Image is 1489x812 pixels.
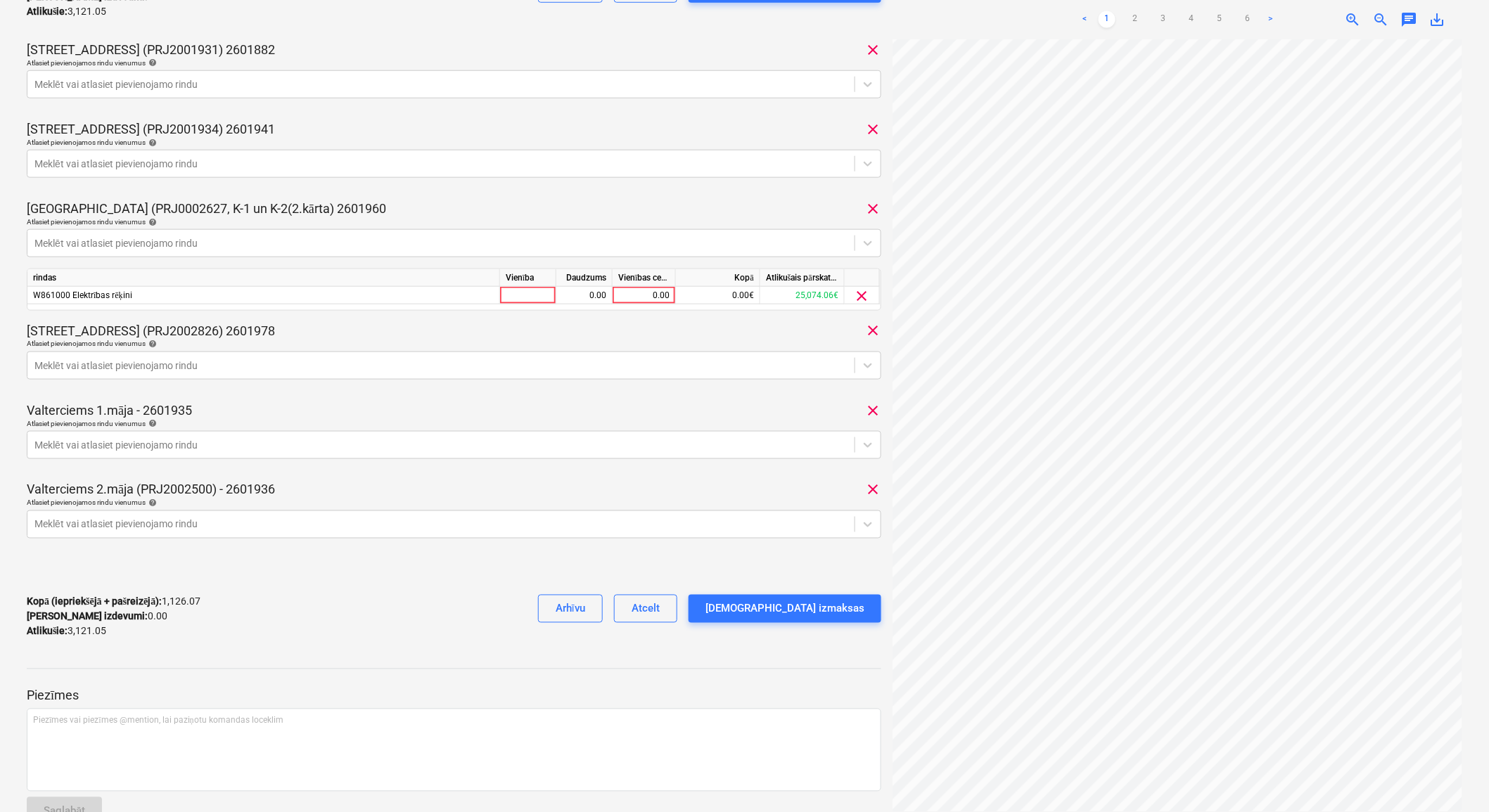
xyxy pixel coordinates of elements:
div: Atlasiet pievienojamos rindu vienumus [27,58,881,67]
span: zoom_in [1344,11,1361,28]
div: Vienība [500,269,556,287]
span: clear [854,288,871,304]
span: clear [864,322,881,339]
iframe: Chat Widget [1419,745,1489,812]
a: Page 2 [1127,11,1144,28]
a: Page 1 is your current page [1099,11,1116,28]
a: Page 5 [1211,11,1228,28]
span: clear [864,402,881,419]
a: Next page [1262,11,1279,28]
span: clear [864,41,881,58]
div: Kopā [676,269,760,287]
div: Atlasiet pievienojamos rindu vienumus [27,138,881,147]
span: save_alt [1429,11,1445,28]
strong: Atlikušie : [27,6,68,17]
div: Atlasiet pievienojamos rindu vienumus [27,339,881,348]
span: help [146,419,157,427]
span: help [146,340,157,348]
p: [STREET_ADDRESS] (PRJ2002826) 2601978 [27,323,275,340]
div: Atlasiet pievienojamos rindu vienumus [27,217,881,226]
strong: [PERSON_NAME] izdevumi : [27,611,148,622]
span: zoom_out [1372,11,1389,28]
div: [DEMOGRAPHIC_DATA] izmaksas [705,600,864,618]
button: Atcelt [614,595,677,623]
button: [DEMOGRAPHIC_DATA] izmaksas [689,595,881,623]
button: Arhīvu [538,595,603,623]
p: 0.00 [27,610,167,624]
strong: Kopā (iepriekšējā + pašreizējā) : [27,596,162,607]
span: chat [1400,11,1417,28]
span: clear [864,482,881,498]
div: Atlasiet pievienojamos rindu vienumus [27,419,881,428]
strong: Atlikušie : [27,626,68,637]
span: help [146,138,157,147]
div: 0.00 [618,287,670,304]
span: help [146,499,157,508]
p: [STREET_ADDRESS] (PRJ2001934) 2601941 [27,121,275,138]
a: Page 4 [1183,11,1200,28]
p: 3,121.05 [27,624,106,639]
span: help [146,58,157,67]
div: Daudzums [556,269,613,287]
span: W861000 Elektrības rēķini [33,290,132,300]
div: Arhīvu [556,600,585,618]
p: Valterciems 2.māja (PRJ2002500) - 2601936 [27,482,275,498]
span: help [146,218,157,226]
p: [GEOGRAPHIC_DATA] (PRJ0002627, K-1 un K-2(2.kārta) 2601960 [27,200,386,217]
a: Previous page [1076,11,1093,28]
span: clear [864,200,881,217]
p: 1,126.07 [27,595,200,610]
div: 0.00 [562,287,606,304]
p: [STREET_ADDRESS] (PRJ2001931) 2601882 [27,41,275,58]
a: Page 3 [1155,11,1172,28]
div: Atlasiet pievienojamos rindu vienumus [27,498,881,508]
div: 25,074.06€ [760,287,845,304]
p: 3,121.05 [27,4,106,19]
div: Vienības cena [613,269,676,287]
div: Atcelt [632,600,660,618]
span: clear [864,121,881,138]
div: Atlikušais pārskatītais budžets [760,269,845,287]
p: Piezīmes [27,688,881,704]
p: Valterciems 1.māja - 2601935 [27,402,192,419]
div: rindas [27,269,500,287]
a: Page 6 [1239,11,1256,28]
div: 0.00€ [676,287,760,304]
